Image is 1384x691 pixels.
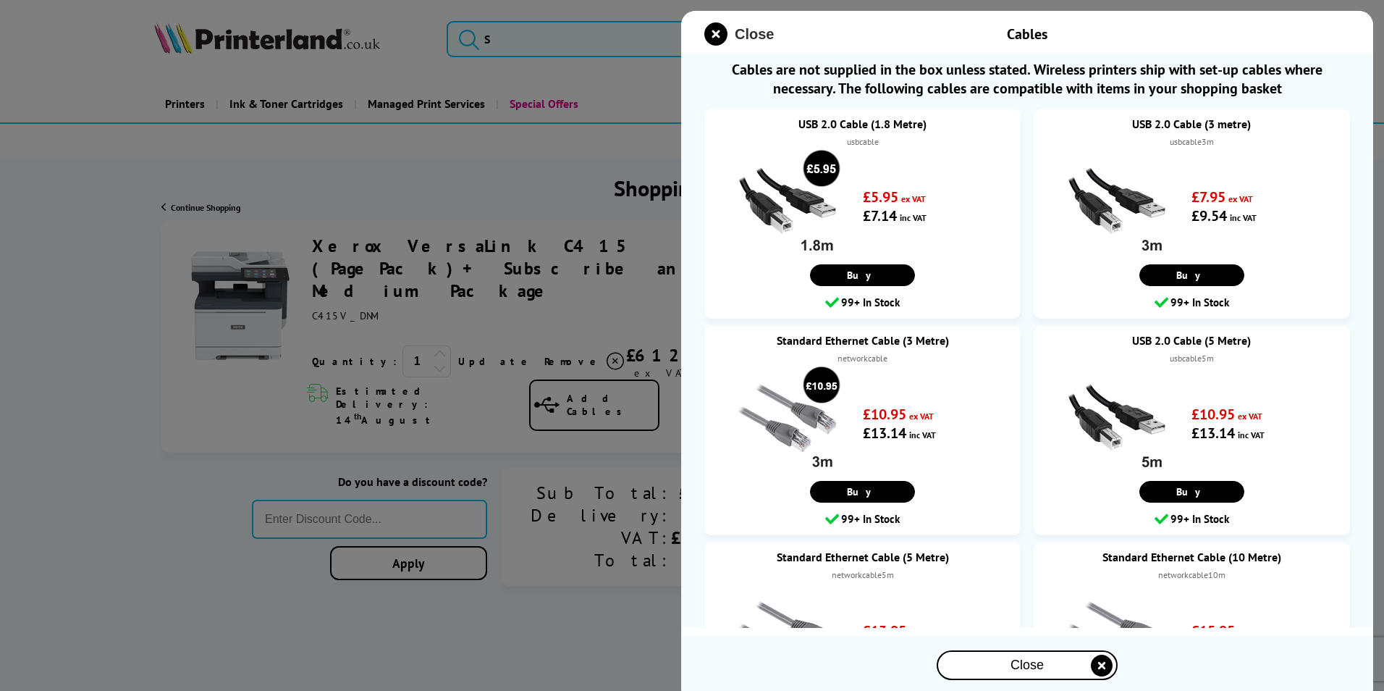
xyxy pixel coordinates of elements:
div: usbcable [719,135,1006,149]
img: USB 2.0 Cable (1.8 Metre) [733,149,841,258]
strong: £7.95 [1191,188,1225,206]
span: Close [1010,658,1044,673]
img: USB 2.0 Cable (5 Metre) [1062,366,1170,474]
a: USB 2.0 Cable (1.8 Metre) [719,117,1006,131]
span: 99+ In Stock [1170,293,1229,312]
span: Close [735,26,774,43]
a: Buy [1139,481,1244,503]
a: Buy [810,264,915,286]
span: ex VAT [1228,193,1253,204]
div: usbcable3m [1048,135,1336,149]
a: Standard Ethernet Cable (5 Metre) [719,550,1006,564]
div: networkcable5m [719,568,1006,582]
strong: £7.14 [863,206,897,225]
strong: £13.14 [1191,424,1235,443]
strong: £9.54 [1191,206,1227,225]
div: networkcable [719,351,1006,366]
a: Buy [810,481,915,503]
img: USB 2.0 Cable (3 metre) [1062,149,1170,258]
button: close modal [704,22,774,46]
strong: £10.95 [863,405,906,424]
div: Cables [833,25,1220,43]
span: 99+ In Stock [841,510,900,529]
strong: £13.14 [863,424,906,443]
span: inc VAT [1238,430,1265,440]
span: ex VAT [1238,627,1262,638]
span: ex VAT [1238,411,1262,422]
a: Standard Ethernet Cable (3 Metre) [719,333,1006,348]
span: inc VAT [900,212,927,223]
a: USB 2.0 Cable (3 metre) [1048,117,1336,131]
a: Standard Ethernet Cable (10 Metre) [1048,550,1336,564]
span: inc VAT [1230,212,1257,223]
strong: £10.95 [1191,405,1235,424]
div: networkcable10m [1048,568,1336,582]
span: ex VAT [901,193,926,204]
span: ex VAT [909,411,934,422]
span: inc VAT [909,430,936,440]
strong: £5.95 [863,188,898,206]
button: close modal [937,650,1118,680]
span: 99+ In Stock [841,293,900,312]
strong: £15.95 [1191,621,1235,640]
span: ex VAT [909,627,934,638]
span: 99+ In Stock [1170,510,1229,529]
span: Cables are not supplied in the box unless stated. Wireless printers ship with set-up cables where... [704,60,1350,98]
a: USB 2.0 Cable (5 Metre) [1048,333,1336,348]
strong: £13.95 [863,621,906,640]
div: usbcable5m [1048,351,1336,366]
a: Buy [1139,264,1244,286]
img: Standard Ethernet Cable (3 Metre) [733,366,841,474]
